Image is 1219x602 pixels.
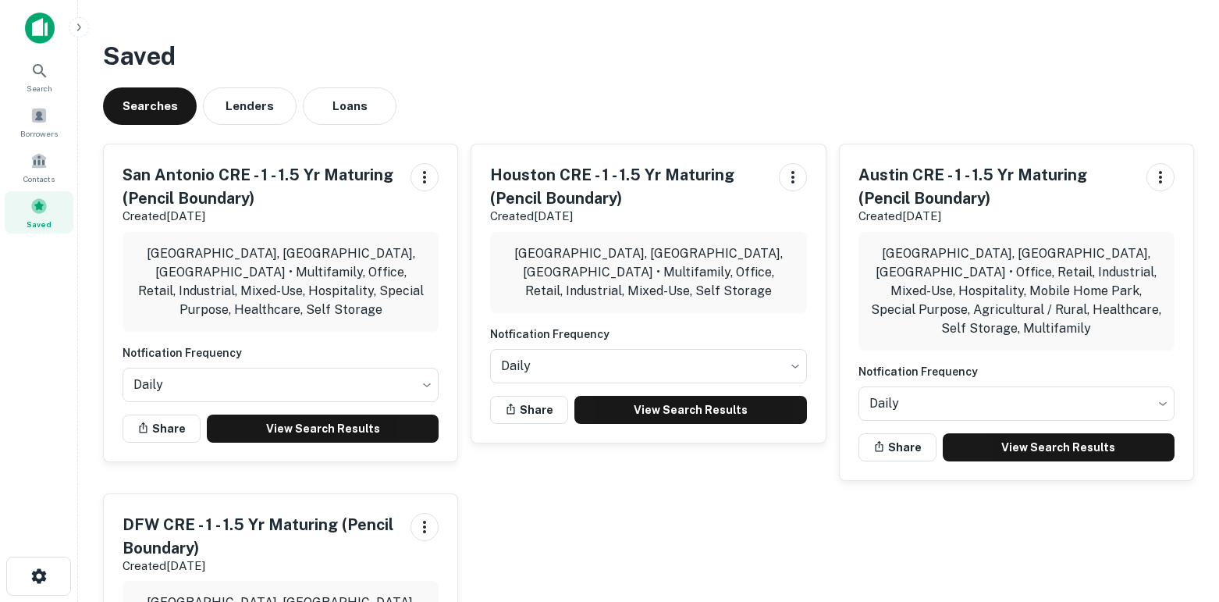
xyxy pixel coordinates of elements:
h5: Houston CRE - 1 - 1.5 Yr Maturing (Pencil Boundary) [490,163,766,210]
button: Searches [103,87,197,125]
p: [GEOGRAPHIC_DATA], [GEOGRAPHIC_DATA], [GEOGRAPHIC_DATA] • Multifamily, Office, Retail, Industrial... [503,244,794,301]
button: Lenders [203,87,297,125]
span: Search [27,82,52,94]
div: Without label [858,382,1175,426]
button: Loans [303,87,396,125]
a: View Search Results [207,415,439,443]
a: Contacts [5,146,73,188]
p: [GEOGRAPHIC_DATA], [GEOGRAPHIC_DATA], [GEOGRAPHIC_DATA] • Multifamily, Office, Retail, Industrial... [135,244,426,319]
a: Saved [5,191,73,233]
span: Borrowers [20,127,58,140]
button: Share [490,396,568,424]
p: Created [DATE] [123,207,398,226]
a: Search [5,55,73,98]
h5: Austin CRE - 1 - 1.5 Yr Maturing (Pencil Boundary) [858,163,1134,210]
p: Created [DATE] [858,207,1134,226]
div: Without label [123,363,439,407]
p: Created [DATE] [490,207,766,226]
h5: San Antonio CRE - 1 - 1.5 Yr Maturing (Pencil Boundary) [123,163,398,210]
h6: Notfication Frequency [123,344,439,362]
a: View Search Results [574,396,806,424]
span: Contacts [23,173,55,185]
h6: Notfication Frequency [858,363,1175,380]
a: View Search Results [943,433,1175,461]
p: Created [DATE] [123,557,398,575]
button: Share [123,415,201,443]
button: Share [858,433,936,461]
h5: DFW CRE - 1 - 1.5 Yr Maturing (Pencil Boundary) [123,513,398,560]
a: Borrowers [5,101,73,143]
iframe: Chat Widget [1141,477,1219,552]
img: capitalize-icon.png [25,12,55,44]
div: Without label [490,344,806,388]
span: Saved [27,218,52,230]
h3: Saved [103,37,1194,75]
p: [GEOGRAPHIC_DATA], [GEOGRAPHIC_DATA], [GEOGRAPHIC_DATA] • Office, Retail, Industrial, Mixed-Use, ... [871,244,1162,338]
h6: Notfication Frequency [490,326,806,343]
